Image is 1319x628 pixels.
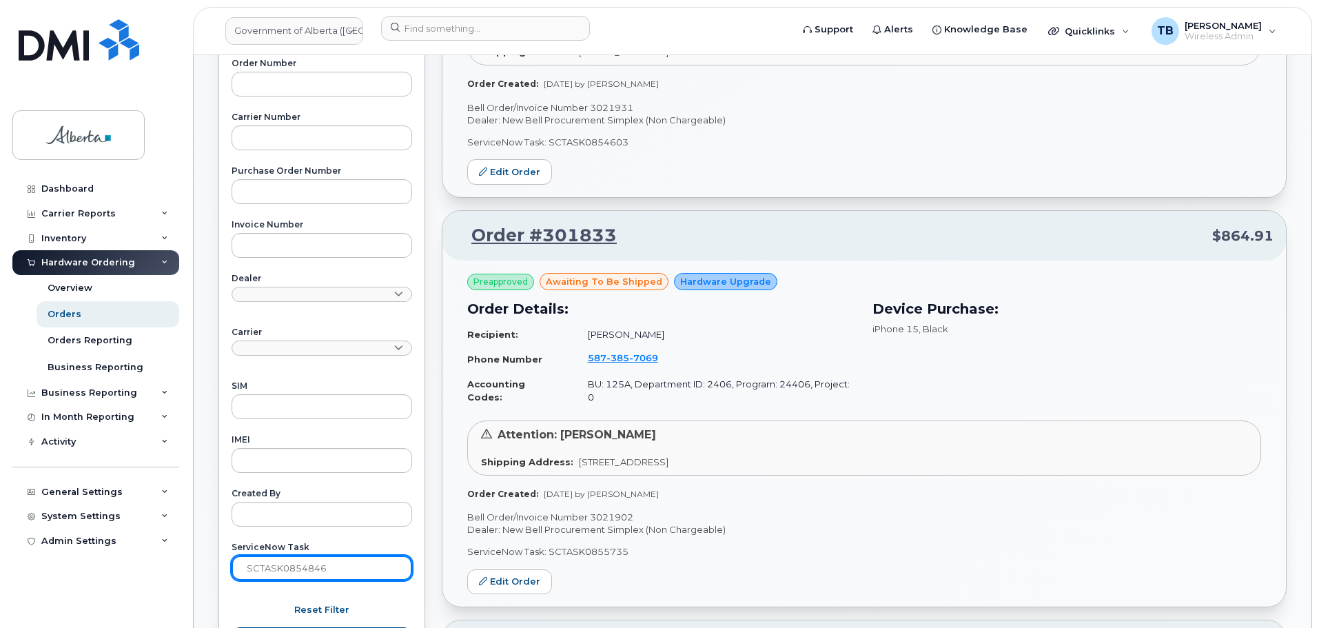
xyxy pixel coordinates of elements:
h3: Order Details: [467,298,856,319]
span: [STREET_ADDRESS] [579,456,668,467]
a: Edit Order [467,159,552,185]
span: [DATE] by [PERSON_NAME] [544,79,659,89]
a: Knowledge Base [923,16,1037,43]
label: Created By [232,489,412,498]
div: Quicklinks [1039,17,1139,45]
strong: Order Created: [467,489,538,499]
span: awaiting to be shipped [546,275,662,288]
p: Dealer: New Bell Procurement Simplex (Non Chargeable) [467,523,1261,536]
span: $864.91 [1212,226,1274,246]
strong: Accounting Codes: [467,378,525,403]
label: Order Number [232,59,412,68]
span: Knowledge Base [944,23,1027,37]
span: TB [1157,23,1174,39]
button: Reset Filter [232,597,412,622]
td: [PERSON_NAME] [575,323,857,347]
p: Bell Order/Invoice Number 3021902 [467,511,1261,524]
label: Carrier [232,328,412,336]
label: SIM [232,382,412,390]
label: Carrier Number [232,113,412,121]
span: Wireless Admin [1185,31,1262,42]
a: Alerts [863,16,923,43]
span: 385 [606,352,629,363]
span: Support [815,23,853,37]
span: [DATE] by [PERSON_NAME] [544,489,659,499]
a: Edit Order [467,569,552,595]
div: Tami Betchuk [1142,17,1286,45]
p: ServiceNow Task: SCTASK0855735 [467,545,1261,558]
span: iPhone 15 [872,323,919,334]
span: 7069 [629,352,658,363]
strong: Shipping Address: [481,456,573,467]
input: Find something... [381,16,590,41]
span: Attention: [PERSON_NAME] [498,428,656,441]
strong: Phone Number [467,354,542,365]
label: ServiceNow Task [232,543,412,551]
label: Purchase Order Number [232,167,412,175]
span: 587 [588,352,658,363]
strong: Recipient: [467,329,518,340]
a: 5873857069 [588,352,675,363]
label: Invoice Number [232,221,412,229]
p: Dealer: New Bell Procurement Simplex (Non Chargeable) [467,114,1261,127]
p: Bell Order/Invoice Number 3021931 [467,101,1261,114]
a: Government of Alberta (GOA) [225,17,363,45]
a: Order #301833 [455,223,617,248]
span: Preapproved [473,276,528,288]
label: Dealer [232,274,412,283]
span: Quicklinks [1065,26,1115,37]
span: , Black [919,323,948,334]
h3: Device Purchase: [872,298,1261,319]
a: Support [793,16,863,43]
strong: Order Created: [467,79,538,89]
td: BU: 125A, Department ID: 2406, Program: 24406, Project: 0 [575,372,857,409]
span: [PERSON_NAME] [1185,20,1262,31]
label: IMEI [232,436,412,444]
span: Alerts [884,23,913,37]
span: Reset Filter [294,603,349,616]
p: ServiceNow Task: SCTASK0854603 [467,136,1261,149]
span: Hardware Upgrade [680,275,771,288]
